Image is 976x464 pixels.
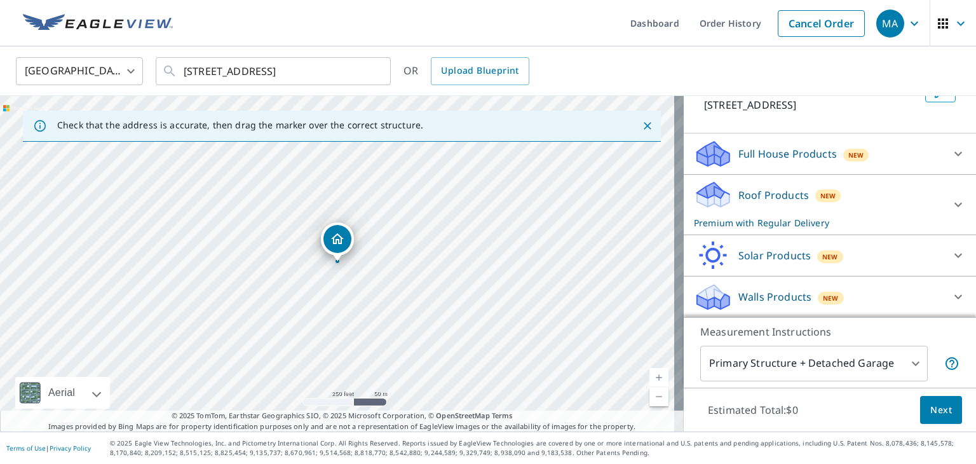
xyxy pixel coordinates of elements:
[944,356,959,371] span: Your report will include the primary structure and a detached garage if one exists.
[778,10,865,37] a: Cancel Order
[44,377,79,409] div: Aerial
[403,57,529,85] div: OR
[738,248,811,263] p: Solar Products
[649,368,668,387] a: Current Level 17, Zoom In
[930,402,952,418] span: Next
[23,14,173,33] img: EV Logo
[441,63,518,79] span: Upload Blueprint
[431,57,529,85] a: Upload Blueprint
[694,240,966,271] div: Solar ProductsNew
[694,282,966,312] div: Walls ProductsNew
[704,97,920,113] p: [STREET_ADDRESS]
[172,411,513,421] span: © 2025 TomTom, Earthstar Geographics SIO, © 2025 Microsoft Corporation, ©
[184,53,365,89] input: Search by address or latitude-longitude
[436,411,489,420] a: OpenStreetMap
[700,324,959,339] p: Measurement Instructions
[15,377,110,409] div: Aerial
[110,439,970,458] p: © 2025 Eagle View Technologies, Inc. and Pictometry International Corp. All Rights Reserved. Repo...
[700,346,928,381] div: Primary Structure + Detached Garage
[50,444,91,453] a: Privacy Policy
[57,119,423,131] p: Check that the address is accurate, then drag the marker over the correct structure.
[738,146,837,161] p: Full House Products
[698,396,808,424] p: Estimated Total: $0
[6,444,46,453] a: Terms of Use
[876,10,904,38] div: MA
[492,411,513,420] a: Terms
[694,216,943,229] p: Premium with Regular Delivery
[639,118,656,134] button: Close
[694,139,966,169] div: Full House ProductsNew
[694,180,966,229] div: Roof ProductsNewPremium with Regular Delivery
[6,444,91,452] p: |
[820,191,836,201] span: New
[823,293,839,303] span: New
[16,53,143,89] div: [GEOGRAPHIC_DATA]
[738,188,809,203] p: Roof Products
[920,396,962,425] button: Next
[649,387,668,406] a: Current Level 17, Zoom Out
[848,150,864,160] span: New
[822,252,838,262] span: New
[738,289,811,304] p: Walls Products
[321,222,354,262] div: Dropped pin, building 1, Residential property, 923 High Shoals Rd Lincolnton, NC 28092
